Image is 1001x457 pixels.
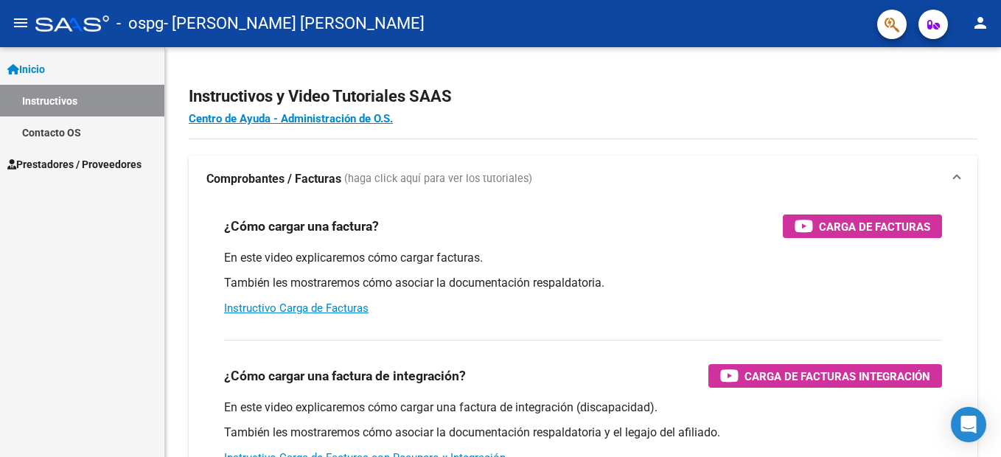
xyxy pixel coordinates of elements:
[744,367,930,386] span: Carga de Facturas Integración
[972,14,989,32] mat-icon: person
[116,7,164,40] span: - ospg
[224,366,466,386] h3: ¿Cómo cargar una factura de integración?
[224,425,942,441] p: También les mostraremos cómo asociar la documentación respaldatoria y el legajo del afiliado.
[189,156,977,203] mat-expansion-panel-header: Comprobantes / Facturas (haga click aquí para ver los tutoriales)
[164,7,425,40] span: - [PERSON_NAME] [PERSON_NAME]
[206,171,341,187] strong: Comprobantes / Facturas
[783,214,942,238] button: Carga de Facturas
[12,14,29,32] mat-icon: menu
[819,217,930,236] span: Carga de Facturas
[7,61,45,77] span: Inicio
[7,156,142,172] span: Prestadores / Proveedores
[189,112,393,125] a: Centro de Ayuda - Administración de O.S.
[344,171,532,187] span: (haga click aquí para ver los tutoriales)
[224,301,369,315] a: Instructivo Carga de Facturas
[224,400,942,416] p: En este video explicaremos cómo cargar una factura de integración (discapacidad).
[189,83,977,111] h2: Instructivos y Video Tutoriales SAAS
[951,407,986,442] div: Open Intercom Messenger
[224,250,942,266] p: En este video explicaremos cómo cargar facturas.
[708,364,942,388] button: Carga de Facturas Integración
[224,216,379,237] h3: ¿Cómo cargar una factura?
[224,275,942,291] p: También les mostraremos cómo asociar la documentación respaldatoria.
